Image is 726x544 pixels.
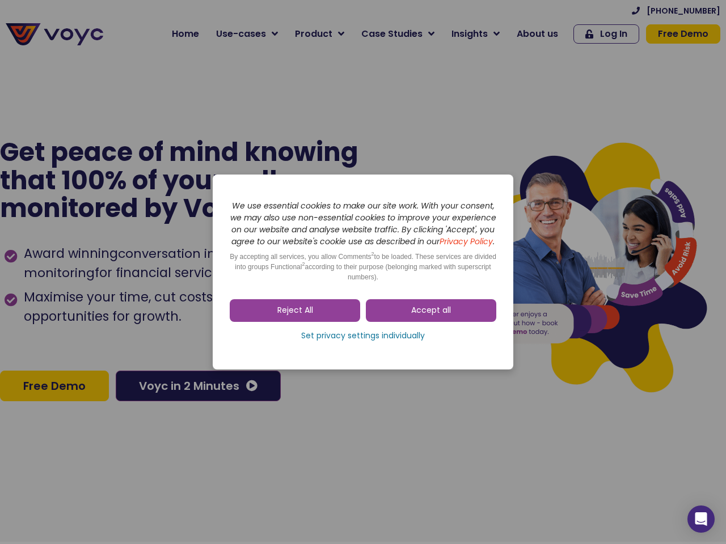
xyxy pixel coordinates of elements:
[230,299,360,322] a: Reject All
[301,330,425,342] span: Set privacy settings individually
[230,200,496,247] i: We use essential cookies to make our site work. With your consent, we may also use non-essential ...
[230,328,496,345] a: Set privacy settings individually
[440,236,493,247] a: Privacy Policy
[687,505,715,533] div: Open Intercom Messenger
[372,251,374,257] sup: 2
[277,305,313,316] span: Reject All
[411,305,451,316] span: Accept all
[230,253,496,281] span: By accepting all services, you allow Comments to be loaded. These services are divided into group...
[302,261,305,267] sup: 2
[366,299,496,322] a: Accept all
